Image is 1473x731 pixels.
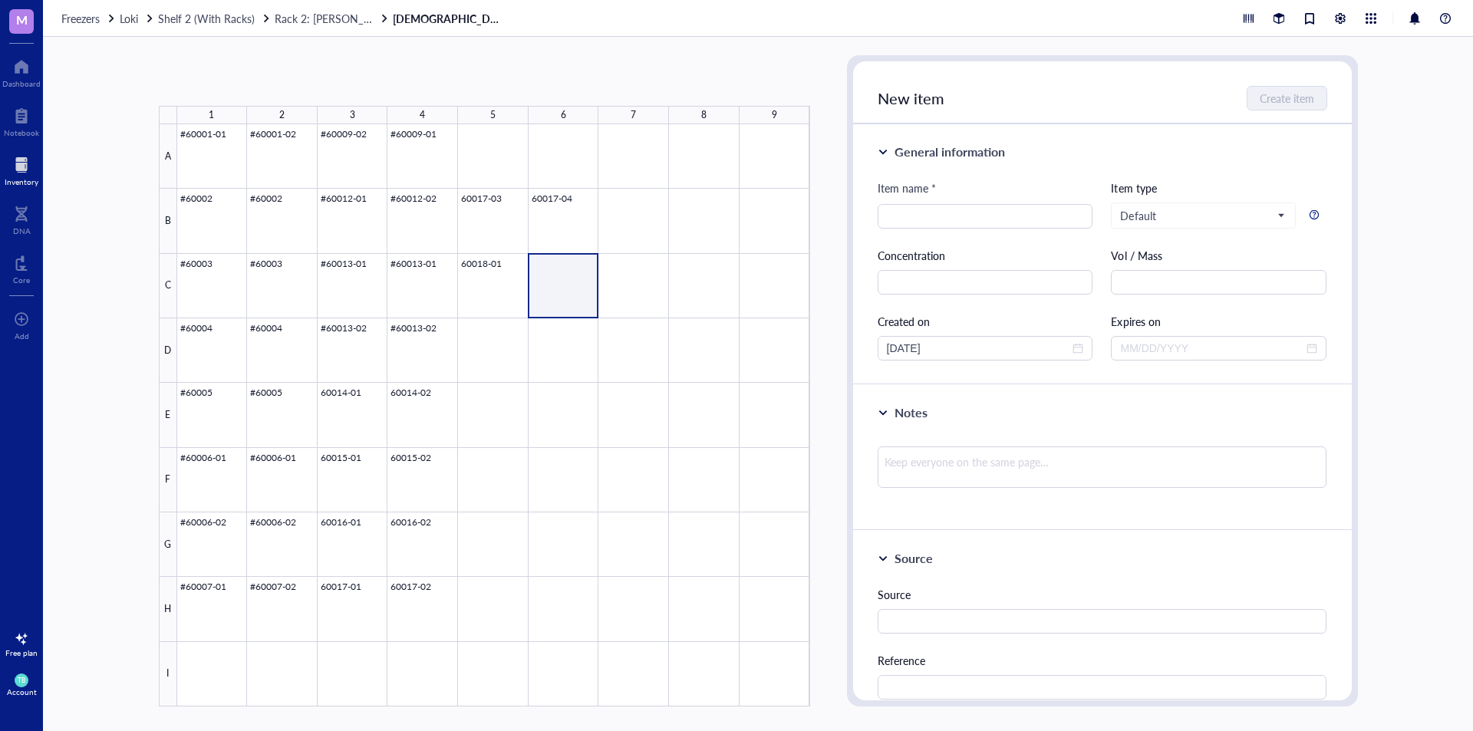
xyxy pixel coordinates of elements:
[1120,340,1303,357] input: MM/DD/YYYY
[1120,209,1284,222] span: Default
[895,143,1005,161] div: General information
[159,448,177,512] div: F
[2,54,41,88] a: Dashboard
[159,642,177,706] div: I
[5,648,38,657] div: Free plan
[878,247,1093,264] div: Concentration
[878,652,1327,669] div: Reference
[275,11,563,26] span: Rack 2: [PERSON_NAME]/[PERSON_NAME] Lab (EPICenter)
[772,105,777,125] div: 9
[159,318,177,383] div: D
[61,12,117,25] a: Freezers
[878,87,944,109] span: New item
[13,251,30,285] a: Core
[4,128,39,137] div: Notebook
[13,226,31,235] div: DNA
[209,105,214,125] div: 1
[120,12,155,25] a: Loki
[7,687,37,696] div: Account
[490,105,496,125] div: 5
[1111,247,1326,264] div: Vol / Mass
[5,177,38,186] div: Inventory
[2,79,41,88] div: Dashboard
[158,11,255,26] span: Shelf 2 (With Racks)
[13,275,30,285] div: Core
[61,11,100,26] span: Freezers
[350,105,355,125] div: 3
[4,104,39,137] a: Notebook
[159,383,177,447] div: E
[878,179,936,196] div: Item name
[15,331,29,341] div: Add
[159,124,177,189] div: A
[13,202,31,235] a: DNA
[159,189,177,253] div: B
[158,12,390,25] a: Shelf 2 (With Racks)Rack 2: [PERSON_NAME]/[PERSON_NAME] Lab (EPICenter)
[159,254,177,318] div: C
[895,549,933,568] div: Source
[120,11,138,26] span: Loki
[895,403,928,422] div: Notes
[878,586,1327,603] div: Source
[420,105,425,125] div: 4
[1111,179,1326,196] div: Item type
[701,105,707,125] div: 8
[887,340,1070,357] input: MM/DD/YYYY
[16,10,28,29] span: M
[878,313,1093,330] div: Created on
[631,105,636,125] div: 7
[393,12,508,25] a: [DEMOGRAPHIC_DATA] [MEDICAL_DATA]
[5,153,38,186] a: Inventory
[18,677,25,684] span: TB
[279,105,285,125] div: 2
[1247,86,1327,110] button: Create item
[561,105,566,125] div: 6
[159,577,177,641] div: H
[1111,313,1326,330] div: Expires on
[159,512,177,577] div: G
